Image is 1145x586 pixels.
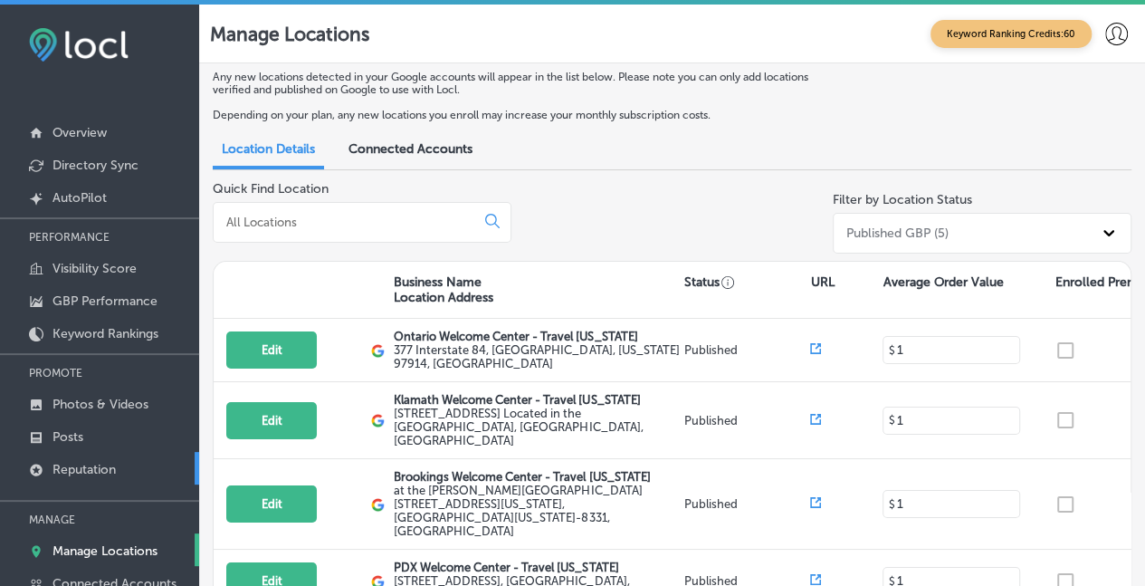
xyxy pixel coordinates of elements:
p: AutoPilot [52,190,107,206]
button: Edit [226,485,317,523]
p: $ [888,498,894,511]
button: Edit [226,402,317,439]
input: All Locations [224,214,471,230]
p: Posts [52,429,83,445]
p: Manage Locations [210,23,369,45]
p: $ [888,414,894,427]
p: Overview [52,125,107,140]
img: logo [371,414,385,427]
div: Published GBP (5) [846,226,949,241]
img: logo [371,498,385,512]
p: GBP Performance [52,293,157,309]
label: Quick Find Location [213,181,329,197]
p: Klamath Welcome Center - Travel [US_STATE] [394,393,679,407]
button: Edit [226,331,317,369]
p: Business Name Location Address [394,274,493,305]
label: 377 Interstate 84 , [GEOGRAPHIC_DATA], [US_STATE] 97914, [GEOGRAPHIC_DATA] [394,343,679,370]
label: [STREET_ADDRESS] Located in the [GEOGRAPHIC_DATA] , [GEOGRAPHIC_DATA], [GEOGRAPHIC_DATA] [394,407,679,447]
p: Published [683,343,810,357]
p: Status [683,274,810,290]
p: Ontario Welcome Center - Travel [US_STATE] [394,330,679,343]
p: Any new locations detected in your Google accounts will appear in the list below. Please note you... [213,71,810,96]
span: Connected Accounts [348,141,472,157]
p: Keyword Rankings [52,326,158,341]
img: fda3e92497d09a02dc62c9cd864e3231.png [29,28,129,62]
p: Brookings Welcome Center - Travel [US_STATE] [394,470,679,484]
p: $ [888,344,894,357]
label: Filter by Location Status [833,192,972,207]
p: Reputation [52,462,116,477]
p: Directory Sync [52,158,138,173]
span: Keyword Ranking Credits: 60 [930,20,1092,48]
p: Published [683,414,810,427]
p: PDX Welcome Center - Travel [US_STATE] [394,561,679,574]
p: URL [810,274,834,290]
p: Depending on your plan, any new locations you enroll may increase your monthly subscription costs. [213,109,810,121]
p: Manage Locations [52,543,157,559]
span: Location Details [222,141,315,157]
p: Published [683,497,810,511]
p: Photos & Videos [52,397,148,412]
p: Average Order Value [883,274,1003,290]
img: logo [371,344,385,358]
label: at the [PERSON_NAME][GEOGRAPHIC_DATA] [STREET_ADDRESS][US_STATE] , [GEOGRAPHIC_DATA][US_STATE]-83... [394,484,679,538]
p: Visibility Score [52,261,137,276]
